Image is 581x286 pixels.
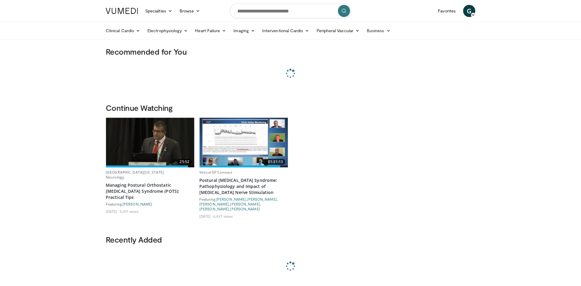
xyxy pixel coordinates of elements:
h3: Recommended for You [106,47,475,56]
a: Electrophysiology [144,25,191,37]
span: 25:52 [177,159,192,165]
a: Imaging [230,25,259,37]
a: G [463,5,475,17]
li: 5,017 views [120,209,139,214]
a: [PERSON_NAME] [230,202,260,206]
input: Search topics, interventions [230,4,351,18]
li: 6,437 views [213,214,233,219]
a: [PERSON_NAME] [122,202,152,206]
a: [PERSON_NAME] [199,202,229,206]
a: 25:52 [106,118,194,167]
a: [PERSON_NAME] [199,207,229,211]
a: [PERSON_NAME] [247,197,277,201]
img: VuMedi Logo [106,8,138,14]
h3: Continue Watching [106,103,475,113]
span: 01:31:13 [266,159,285,165]
a: Virtual EP Connect [199,170,232,175]
a: [GEOGRAPHIC_DATA][US_STATE] Neurology [106,170,164,180]
li: [DATE] [106,209,119,214]
a: Specialties [142,5,176,17]
a: Managing Postural Orthostatic [MEDICAL_DATA] Syndrome (POTS): Practical Tips [106,182,194,200]
a: Peripheral Vascular [313,25,363,37]
a: [PERSON_NAME] [216,197,246,201]
a: [PERSON_NAME] [230,207,260,211]
h3: Recently Added [106,235,475,244]
a: Browse [176,5,204,17]
a: Business [363,25,394,37]
a: Postural [MEDICAL_DATA] Syndrome: Pathophysiology and Impact of [MEDICAL_DATA] Nerve Stimulation [199,177,288,196]
div: Featuring: , , , , , [199,197,288,211]
a: Heart Failure [191,25,230,37]
a: 01:31:13 [200,118,288,167]
div: Featuring: [106,202,194,206]
li: [DATE] [199,214,212,219]
img: 8450d090-50e8-4655-b10b-5f0cc1c9b405.620x360_q85_upscale.jpg [106,118,194,167]
a: Clinical Cardio [102,25,144,37]
a: Interventional Cardio [259,25,313,37]
img: fd893042-b14a-49f1-9b12-ba3ffa4a5f7a.620x360_q85_upscale.jpg [200,118,288,167]
a: Favorites [434,5,459,17]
